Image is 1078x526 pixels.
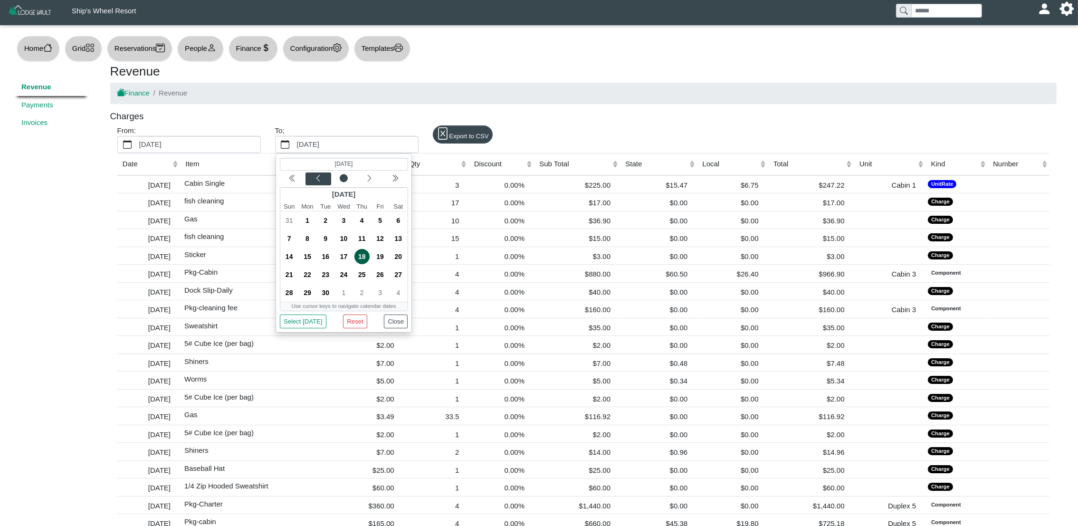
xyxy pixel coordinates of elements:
[389,211,407,230] div: 9/6/2025
[353,266,371,284] div: 9/25/2025
[334,161,353,167] bdi: [DATE]
[117,89,124,96] svg: house fill
[182,213,198,223] span: Gas
[928,305,964,313] span: Component
[120,231,178,244] div: [DATE]
[182,284,233,294] span: Dock Slip-Daily
[536,338,618,351] div: $2.00
[857,178,924,191] div: Cabin 1
[699,249,765,262] div: $0.00
[298,284,316,302] div: 9/29/2025
[539,159,610,170] div: Sub Total
[699,428,765,440] div: $0.00
[318,267,333,282] span: 23
[320,463,401,476] div: $25.00
[229,36,278,62] button: Financecurrency dollar
[336,267,351,282] span: 24
[182,427,254,437] span: 5# Cube Ice (per bag)
[334,248,353,266] div: 9/17/2025
[372,267,388,282] span: 26
[320,481,401,494] div: $60.00
[110,111,144,122] h5: Charges
[120,392,178,405] div: [DATE]
[371,202,389,211] small: Friday
[771,445,852,458] div: $14.96
[536,214,618,227] div: $36.90
[699,231,765,244] div: $0.00
[622,463,695,476] div: $0.00
[316,284,334,302] div: 9/30/2025
[406,481,467,494] div: 1
[353,248,371,266] div: 9/18/2025 (Selected date) (Today)
[182,498,223,508] span: Pkg-Charter
[406,374,467,387] div: 1
[120,445,178,458] div: [DATE]
[336,285,351,300] span: 1
[1041,5,1048,12] svg: person fill
[318,213,333,228] span: 2
[394,43,403,52] svg: printer
[406,428,467,440] div: 1
[298,202,316,211] small: Monday
[471,463,532,476] div: 0.00%
[771,374,852,387] div: $5.34
[409,159,458,170] div: Qty
[182,373,207,383] span: Worms
[928,269,964,277] span: Component
[298,211,316,230] div: 9/1/2025
[1063,5,1070,12] svg: gear fill
[406,178,467,191] div: 3
[185,159,307,170] div: Item
[771,410,852,422] div: $116.92
[471,267,532,280] div: 0.00%
[406,463,467,476] div: 1
[120,428,178,440] div: [DATE]
[389,266,407,284] div: 9/27/2025
[471,410,532,422] div: 0.00%
[320,356,401,369] div: $7.00
[622,445,695,458] div: $0.96
[281,213,296,228] span: 31
[283,36,349,62] button: Configurationgear
[120,374,178,387] div: [DATE]
[123,159,170,170] div: Date
[471,178,532,191] div: 0.00%
[354,285,369,300] span: 2
[182,355,209,365] span: Shiners
[8,4,53,20] img: Z
[771,285,852,298] div: $40.00
[334,202,353,211] small: Wednesday
[182,302,238,312] span: Pkg-cleaning fee
[281,285,296,300] span: 28
[437,127,449,140] svg: file excel
[110,64,1057,79] h3: Revenue
[300,249,315,264] span: 15
[280,302,407,310] div: Use cursor keys to navigate calendar dates
[354,231,369,246] span: 11
[365,174,373,182] svg: chevron left
[318,231,333,246] span: 9
[622,196,695,209] div: $0.00
[280,188,407,202] div: [DATE]
[391,213,406,228] span: 6
[334,284,353,302] div: 10/1/2025
[280,248,298,266] div: 9/14/2025
[406,214,467,227] div: 10
[182,230,224,240] span: fish cleaning
[391,285,406,300] span: 4
[120,338,178,351] div: [DATE]
[771,463,852,476] div: $25.00
[353,202,371,211] small: Thursday
[699,392,765,405] div: $0.00
[320,338,401,351] div: $2.00
[110,125,268,153] div: From:
[699,196,765,209] div: $0.00
[699,267,765,280] div: $26.40
[261,43,270,52] svg: currency dollar
[120,463,178,476] div: [DATE]
[699,410,765,422] div: $0.00
[334,230,353,248] div: 9/10/2025
[474,159,524,170] div: Discount
[384,315,408,328] button: Close
[118,136,137,153] button: calendar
